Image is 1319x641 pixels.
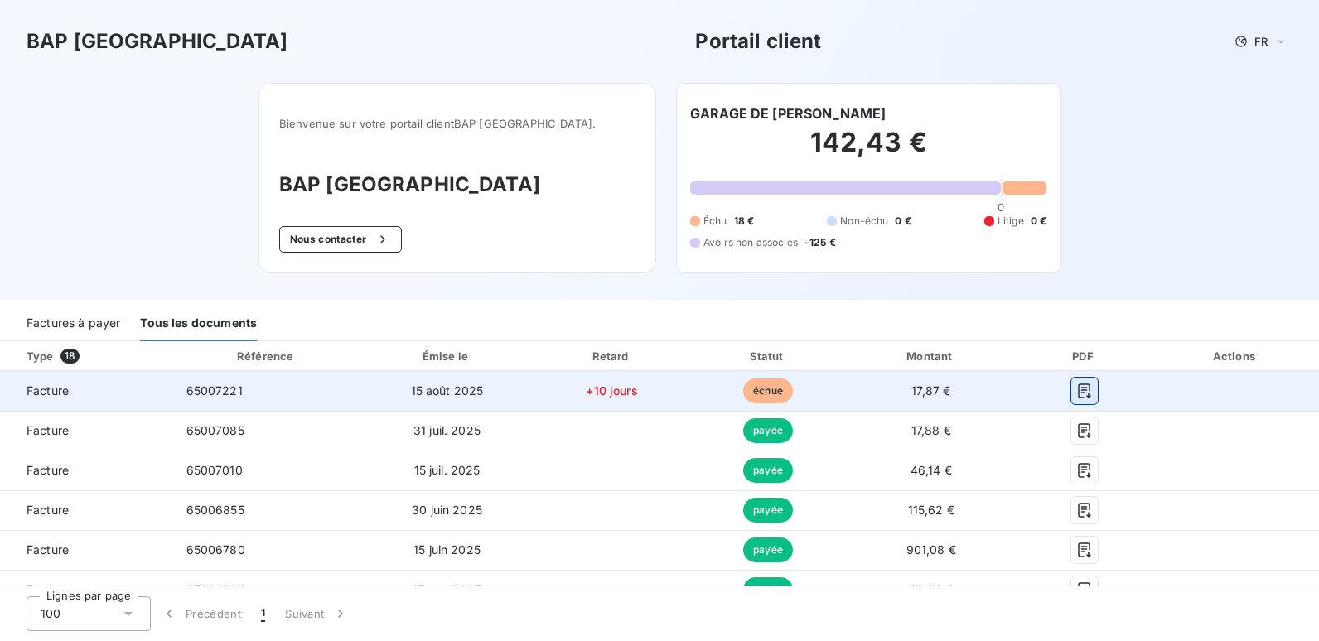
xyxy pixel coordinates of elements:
span: 65007085 [186,423,244,437]
span: payée [743,458,793,483]
span: 65006336 [186,582,246,596]
div: Factures à payer [27,306,120,341]
span: 31 juil. 2025 [413,423,481,437]
span: Facture [13,422,160,439]
span: 42,83 € [909,582,954,596]
span: Échu [703,214,727,229]
button: Nous contacter [279,226,402,253]
span: Facture [13,502,160,518]
span: 65007010 [186,463,243,477]
div: Type [17,348,170,364]
div: Statut [694,348,842,364]
span: FR [1254,35,1268,48]
span: 0 € [895,214,911,229]
span: 0 € [1031,214,1046,229]
span: 901,08 € [906,542,956,557]
button: Suivant [275,596,359,631]
h3: BAP [GEOGRAPHIC_DATA] [279,170,635,200]
span: Non-échu [840,214,888,229]
h2: 142,43 € [690,126,1046,176]
span: payée [743,577,793,602]
div: Actions [1156,348,1316,364]
span: Litige [998,214,1024,229]
h6: GARAGE DE [PERSON_NAME] [690,104,886,123]
button: 1 [251,596,275,631]
span: Facture [13,542,160,558]
span: payée [743,498,793,523]
span: 115,62 € [908,503,954,517]
span: 65006780 [186,542,245,557]
span: -125 € [804,235,836,250]
span: 18 [60,349,80,364]
span: 15 juin 2025 [413,542,481,557]
span: Facture [13,462,160,479]
span: 15 avr. 2025 [413,582,481,596]
span: 46,14 € [911,463,952,477]
span: 18 € [734,214,755,229]
button: Précédent [151,596,251,631]
span: Facture [13,581,160,598]
span: échue [743,378,793,403]
span: 65006855 [186,503,244,517]
div: Tous les documents [140,306,257,341]
h3: Portail client [695,27,821,56]
span: 17,87 € [911,383,950,398]
span: 1 [261,605,265,622]
div: Montant [848,348,1013,364]
span: Bienvenue sur votre portail client BAP [GEOGRAPHIC_DATA] . [279,117,635,130]
span: 65007221 [186,383,243,398]
span: 100 [41,605,60,622]
div: PDF [1020,348,1148,364]
span: 17,88 € [911,423,951,437]
span: 30 juin 2025 [412,503,482,517]
span: Facture [13,383,160,399]
span: Avoirs non associés [703,235,798,250]
span: 0 [998,200,1004,214]
div: Retard [536,348,688,364]
span: payée [743,537,793,562]
span: +10 jours [586,383,637,398]
span: 15 août 2025 [411,383,484,398]
div: Référence [237,349,293,363]
span: 15 juil. 2025 [414,463,481,477]
div: Émise le [365,348,530,364]
h3: BAP [GEOGRAPHIC_DATA] [27,27,287,56]
span: payée [743,418,793,443]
